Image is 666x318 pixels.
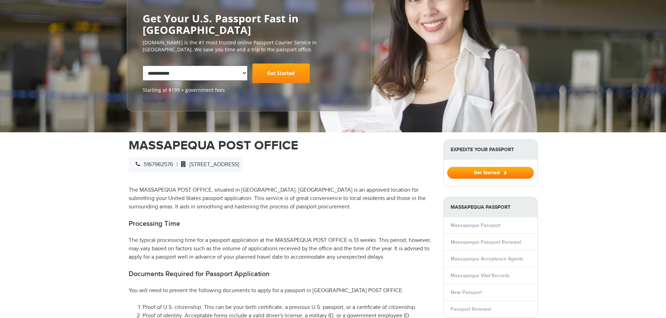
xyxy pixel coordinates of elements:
[129,287,433,295] p: You will need to present the following documents to apply for a passport in [GEOGRAPHIC_DATA] POS...
[129,270,433,278] h2: Documents Required for Passport Application
[129,139,433,152] h1: MASSAPEQUA POST OFFICE
[143,39,356,53] p: [DOMAIN_NAME] is the #1 most trusted online Passport Courier Service in [GEOGRAPHIC_DATA]. We sav...
[451,273,510,279] a: Massapequa Vital Records
[447,167,534,179] button: Get Started
[451,289,482,295] a: New Passport
[143,13,356,36] h2: Get Your U.S. Passport Fast in [GEOGRAPHIC_DATA]
[129,236,433,261] p: The typical processing time for a passport application at the MASSAPEQUA POST OFFICE is 13 weeks....
[129,220,433,228] h2: Processing Time
[143,303,433,312] li: Proof of U.S. citizenship: This can be your birth certificate, a previous U.S. passport, or a cer...
[143,87,356,94] span: Starting at $199 + government fees
[178,161,239,168] span: [STREET_ADDRESS]
[451,306,491,312] a: Passport Renewal
[451,239,521,245] a: Massapequa Passport Renewal
[444,197,537,217] strong: Massapequa Passport
[444,140,537,160] strong: Expedite Your Passport
[143,97,165,104] a: Trustpilot
[129,157,243,172] div: |
[252,64,310,83] a: Get Started
[132,161,173,168] span: 5167982576
[451,222,500,228] a: Massapequa Passport
[129,186,433,211] p: The MASSAPEQUA POST OFFICE, situated in [GEOGRAPHIC_DATA], [GEOGRAPHIC_DATA] is an approved locat...
[447,170,534,175] a: Get Started
[451,256,523,262] a: Massapequa Acceptance Agents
